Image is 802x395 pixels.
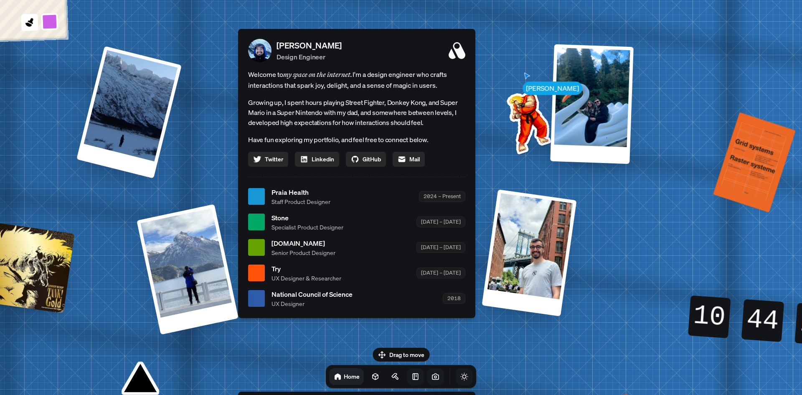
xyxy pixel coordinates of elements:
span: National Council of Science [272,289,353,299]
em: my space on the internet. [283,70,353,79]
span: Mail [409,155,420,163]
a: Mail [393,152,425,167]
span: Welcome to I'm a design engineer who crafts interactions that spark joy, delight, and a sense of ... [248,69,465,91]
div: [DATE] – [DATE] [416,217,465,227]
p: Have fun exploring my portfolio, and feel free to connect below. [248,134,465,145]
span: UX Designer & Researcher [272,274,341,283]
span: Staff Product Designer [272,197,330,206]
span: Specialist Product Designer [272,223,343,232]
h1: Home [344,372,360,380]
span: Twitter [265,155,283,163]
span: Linkedin [312,155,334,163]
img: Profile example [485,79,569,163]
span: GitHub [363,155,381,163]
span: Senior Product Designer [272,248,335,257]
p: [PERSON_NAME] [277,39,342,52]
a: Twitter [248,152,288,167]
span: [DOMAIN_NAME] [272,238,335,248]
img: Profile Picture [248,39,272,62]
div: [DATE] – [DATE] [416,268,465,278]
button: Toggle Theme [456,368,473,385]
div: 2024 – Present [419,191,465,201]
span: Try [272,264,341,274]
span: UX Designer [272,299,353,308]
span: Stone [272,213,343,223]
a: GitHub [346,152,386,167]
a: Linkedin [295,152,339,167]
a: Home [330,368,364,385]
p: Design Engineer [277,52,342,62]
span: Praia Health [272,187,330,197]
p: Growing up, I spent hours playing Street Fighter, Donkey Kong, and Super Mario in a Super Nintend... [248,97,465,127]
div: 2018 [443,293,465,303]
div: [DATE] – [DATE] [416,242,465,252]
